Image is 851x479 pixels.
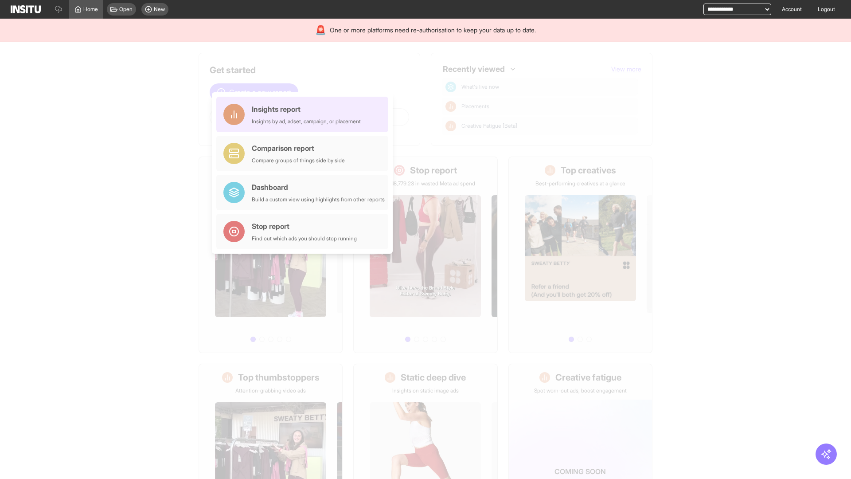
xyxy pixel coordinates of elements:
span: Open [119,6,133,13]
div: Comparison report [252,143,345,153]
div: Stop report [252,221,357,232]
div: Find out which ads you should stop running [252,235,357,242]
span: Home [83,6,98,13]
div: Dashboard [252,182,385,192]
div: Insights by ad, adset, campaign, or placement [252,118,361,125]
div: Insights report [252,104,361,114]
span: New [154,6,165,13]
div: 🚨 [315,24,326,36]
div: Compare groups of things side by side [252,157,345,164]
span: One or more platforms need re-authorisation to keep your data up to date. [330,26,536,35]
div: Build a custom view using highlights from other reports [252,196,385,203]
img: Logo [11,5,41,13]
